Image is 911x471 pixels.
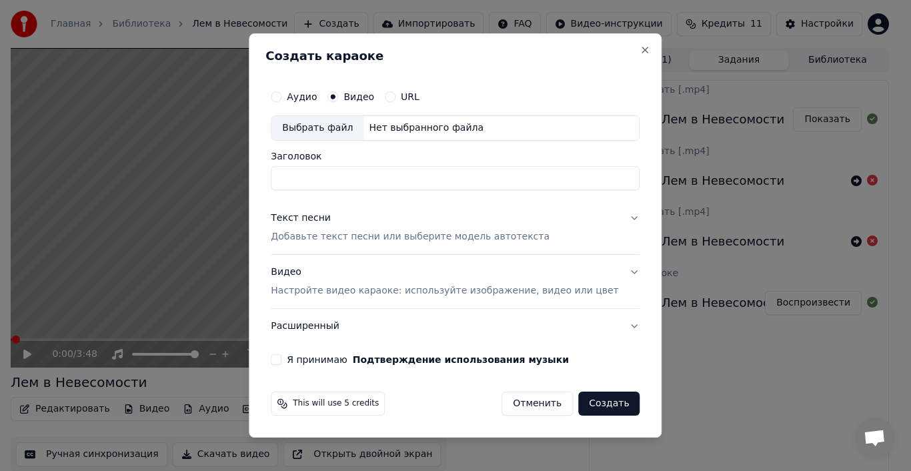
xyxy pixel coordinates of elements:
span: This will use 5 credits [293,398,379,409]
p: Добавьте текст песни или выберите модель автотекста [271,230,550,244]
button: Отменить [502,392,573,416]
div: Выбрать файл [271,116,363,140]
button: Создать [578,392,640,416]
button: Текст песниДобавьте текст песни или выберите модель автотекста [271,201,640,254]
label: URL [401,92,419,101]
label: Аудио [287,92,317,101]
div: Нет выбранного файла [363,121,489,135]
label: Заголовок [271,151,640,161]
button: ВидеоНастройте видео караоке: используйте изображение, видео или цвет [271,255,640,308]
h2: Создать караоке [265,50,645,62]
label: Я принимаю [287,355,569,364]
button: Я принимаю [353,355,569,364]
label: Видео [343,92,374,101]
p: Настройте видео караоке: используйте изображение, видео или цвет [271,284,618,298]
div: Видео [271,266,618,298]
div: Текст песни [271,211,331,225]
button: Расширенный [271,309,640,344]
